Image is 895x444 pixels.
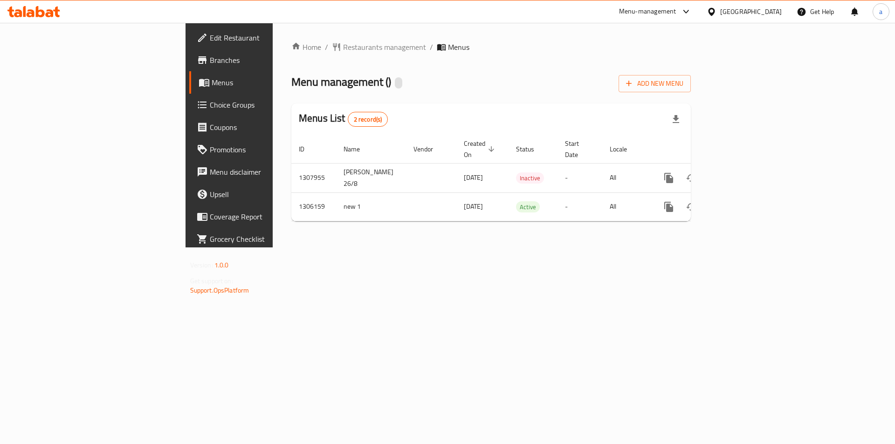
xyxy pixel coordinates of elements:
[189,116,335,138] a: Coupons
[336,163,406,192] td: [PERSON_NAME] 26/8
[210,32,328,43] span: Edit Restaurant
[291,71,391,92] span: Menu management ( )
[348,115,388,124] span: 2 record(s)
[348,112,388,127] div: Total records count
[212,77,328,88] span: Menus
[214,259,229,271] span: 1.0.0
[650,135,755,164] th: Actions
[189,71,335,94] a: Menus
[680,196,702,218] button: Change Status
[189,138,335,161] a: Promotions
[558,192,602,221] td: -
[658,167,680,189] button: more
[516,173,544,184] span: Inactive
[658,196,680,218] button: more
[332,41,426,53] a: Restaurants management
[516,201,540,212] div: Active
[626,78,683,89] span: Add New Menu
[343,41,426,53] span: Restaurants management
[190,284,249,296] a: Support.OpsPlatform
[464,138,497,160] span: Created On
[189,161,335,183] a: Menu disclaimer
[210,144,328,155] span: Promotions
[720,7,782,17] div: [GEOGRAPHIC_DATA]
[879,7,882,17] span: a
[210,99,328,110] span: Choice Groups
[190,275,233,287] span: Get support on:
[189,228,335,250] a: Grocery Checklist
[189,205,335,228] a: Coverage Report
[189,49,335,71] a: Branches
[344,143,372,155] span: Name
[210,122,328,133] span: Coupons
[680,167,702,189] button: Change Status
[619,75,691,92] button: Add New Menu
[299,143,317,155] span: ID
[464,171,483,184] span: [DATE]
[558,163,602,192] td: -
[516,172,544,184] div: Inactive
[299,111,388,127] h2: Menus List
[430,41,433,53] li: /
[189,27,335,49] a: Edit Restaurant
[210,189,328,200] span: Upsell
[464,200,483,212] span: [DATE]
[448,41,469,53] span: Menus
[516,143,546,155] span: Status
[413,143,445,155] span: Vendor
[190,259,213,271] span: Version:
[189,94,335,116] a: Choice Groups
[665,108,687,130] div: Export file
[602,192,650,221] td: All
[619,6,676,17] div: Menu-management
[516,202,540,212] span: Active
[336,192,406,221] td: new 1
[610,143,639,155] span: Locale
[291,135,755,221] table: enhanced table
[210,166,328,178] span: Menu disclaimer
[189,183,335,205] a: Upsell
[565,138,591,160] span: Start Date
[291,41,691,53] nav: breadcrumb
[602,163,650,192] td: All
[210,233,328,245] span: Grocery Checklist
[210,55,328,66] span: Branches
[210,211,328,222] span: Coverage Report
